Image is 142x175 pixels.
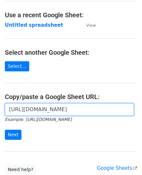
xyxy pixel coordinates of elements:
[5,117,71,122] small: Example: [URL][DOMAIN_NAME]
[5,22,63,28] a: Untitled spreadsheet
[5,103,134,116] input: Paste your Google Sheet URL here
[80,22,96,28] a: View
[5,11,137,19] h4: Use a recent Google Sheet:
[5,93,137,101] h4: Copy/paste a Google Sheet URL:
[5,165,36,175] a: Need help?
[110,144,142,175] iframe: Chat Widget
[97,165,137,171] a: Google Sheets
[5,130,21,140] input: Next
[5,61,29,71] a: Select...
[86,23,96,28] small: View
[5,49,137,56] h4: Select another Google Sheet:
